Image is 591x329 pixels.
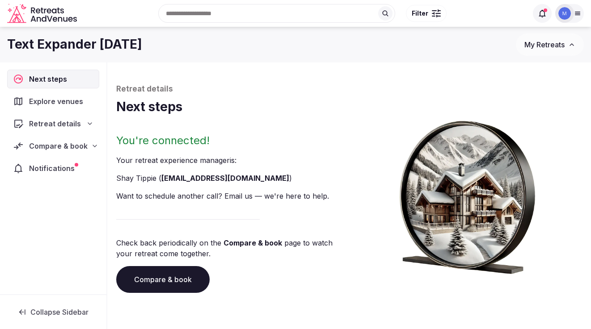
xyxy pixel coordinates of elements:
p: Retreat details [116,84,582,95]
span: Collapse Sidebar [30,308,89,317]
a: Explore venues [7,92,99,111]
a: [EMAIL_ADDRESS][DOMAIN_NAME] [161,174,289,183]
li: Shay Tippie ( ) [116,173,346,183]
a: Notifications [7,159,99,178]
span: Filter [412,9,428,18]
a: Compare & book [224,238,282,247]
button: My Retreats [516,33,584,56]
p: Your retreat experience manager is : [116,155,346,166]
span: My Retreats [524,40,565,49]
span: Next steps [29,74,71,84]
h1: Text Expander [DATE] [7,36,142,53]
h1: Next steps [116,98,582,116]
img: Winter chalet retreat in picture frame [388,116,546,274]
button: Collapse Sidebar [7,302,99,322]
button: Filter [406,5,447,22]
span: Retreat details [29,118,81,129]
a: Visit the homepage [7,4,79,24]
span: Notifications [29,163,78,174]
a: Compare & book [116,266,210,293]
a: Next steps [7,70,99,88]
span: Compare & book [29,141,88,151]
svg: Retreats and Venues company logo [7,4,79,24]
h2: You're connected! [116,133,346,148]
img: Marcie Arvelo [558,7,571,20]
p: Want to schedule another call? Email us — we're here to help. [116,191,346,201]
p: Check back periodically on the page to watch your retreat come together. [116,237,346,259]
span: Explore venues [29,96,87,107]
